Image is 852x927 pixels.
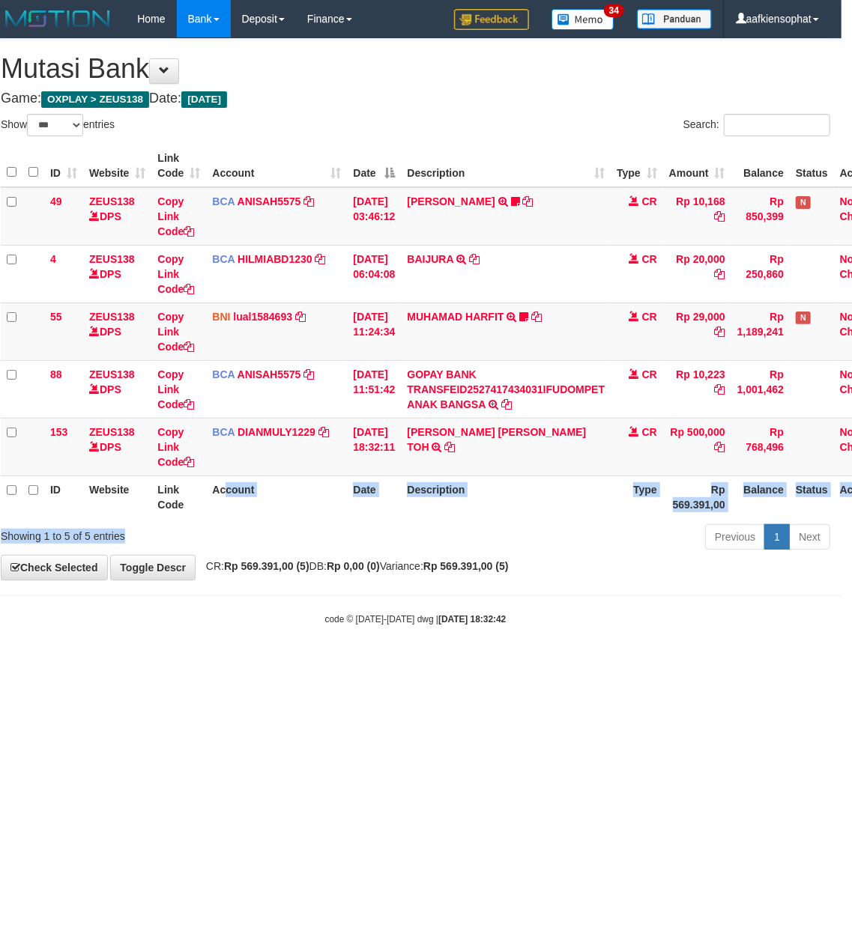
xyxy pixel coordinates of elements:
a: Previous [705,524,765,550]
a: [PERSON_NAME] [PERSON_NAME] TOH [407,426,586,453]
th: Link Code: activate to sort column ascending [151,145,206,187]
a: lual1584693 [233,311,292,323]
span: Has Note [796,311,811,324]
td: [DATE] 03:46:12 [347,187,401,246]
th: Amount: activate to sort column ascending [663,145,731,187]
span: CR [642,195,657,207]
span: [DATE] [181,91,227,108]
span: BCA [212,368,235,380]
a: HILMIABD1230 [238,253,312,265]
a: Copy Rp 20,000 to clipboard [715,268,725,280]
th: Status [790,145,834,187]
th: Link Code [151,475,206,518]
a: Copy BAIJURA to clipboard [469,253,480,265]
span: CR [642,253,657,265]
th: Website: activate to sort column ascending [83,145,151,187]
td: Rp 250,860 [731,245,790,303]
a: Copy CARINA OCTAVIA TOH to clipboard [445,441,456,453]
a: ANISAH5575 [238,368,301,380]
a: Copy INA PAUJANAH to clipboard [523,195,534,207]
span: CR [642,368,657,380]
small: code © [DATE]-[DATE] dwg | [325,614,507,624]
a: Copy Link Code [157,253,194,295]
a: Copy Link Code [157,195,194,237]
th: Date [347,475,401,518]
span: Has Note [796,196,811,209]
th: Date: activate to sort column descending [347,145,401,187]
img: Button%20Memo.svg [552,9,614,30]
span: BNI [212,311,230,323]
span: CR: DB: Variance: [199,560,509,572]
strong: Rp 0,00 (0) [327,560,380,572]
span: 34 [604,4,624,17]
td: Rp 10,168 [663,187,731,246]
span: CR [642,426,657,438]
a: ANISAH5575 [238,195,301,207]
span: OXPLAY > ZEUS138 [41,91,149,108]
td: DPS [83,360,151,418]
th: Balance [731,145,790,187]
td: Rp 850,399 [731,187,790,246]
th: Account: activate to sort column ascending [206,145,347,187]
a: BAIJURA [407,253,453,265]
span: BCA [212,195,235,207]
label: Show entries [1,114,115,136]
a: Copy Link Code [157,368,194,410]
span: BCA [212,426,235,438]
h1: Mutasi Bank [1,54,830,84]
a: Copy Link Code [157,426,194,468]
img: panduan.png [637,9,712,29]
th: Website [83,475,151,518]
th: Account [206,475,347,518]
strong: Rp 569.391,00 (5) [423,560,509,572]
a: Next [789,524,830,550]
a: Copy Link Code [157,311,194,353]
a: [PERSON_NAME] [407,195,495,207]
strong: Rp 569.391,00 (5) [224,560,309,572]
td: DPS [83,187,151,246]
td: [DATE] 11:24:34 [347,303,401,360]
span: 49 [50,195,62,207]
span: CR [642,311,657,323]
a: ZEUS138 [89,311,135,323]
strong: [DATE] 18:32:42 [438,614,506,624]
th: Status [790,475,834,518]
a: Copy Rp 29,000 to clipboard [715,326,725,338]
label: Search: [683,114,830,136]
td: Rp 20,000 [663,245,731,303]
td: DPS [83,303,151,360]
a: Toggle Descr [110,555,196,580]
a: ZEUS138 [89,426,135,438]
th: Description [401,475,611,518]
img: MOTION_logo.png [1,7,115,30]
a: Copy GOPAY BANK TRANSFEID2527417434031IFUDOMPET ANAK BANGSA to clipboard [501,398,512,410]
td: Rp 1,001,462 [731,360,790,418]
input: Search: [724,114,830,136]
a: Check Selected [1,555,108,580]
th: Description: activate to sort column ascending [401,145,611,187]
img: Feedback.jpg [454,9,529,30]
td: Rp 768,496 [731,418,790,475]
a: ZEUS138 [89,253,135,265]
span: 55 [50,311,62,323]
td: [DATE] 06:04:08 [347,245,401,303]
span: 153 [50,426,67,438]
th: Balance [731,475,790,518]
a: ZEUS138 [89,368,135,380]
a: ZEUS138 [89,195,135,207]
a: Copy DIANMULY1229 to clipboard [318,426,329,438]
td: [DATE] 18:32:11 [347,418,401,475]
a: Copy ANISAH5575 to clipboard [303,368,314,380]
td: Rp 1,189,241 [731,303,790,360]
a: MUHAMAD HARFIT [407,311,504,323]
a: 1 [764,524,790,550]
a: Copy Rp 10,168 to clipboard [715,210,725,222]
a: Copy MUHAMAD HARFIT to clipboard [531,311,542,323]
a: Copy ANISAH5575 to clipboard [303,195,314,207]
th: Type: activate to sort column ascending [611,145,663,187]
th: Rp 569.391,00 [663,475,731,518]
select: Showentries [27,114,83,136]
td: Rp 29,000 [663,303,731,360]
a: DIANMULY1229 [238,426,315,438]
h4: Game: Date: [1,91,830,106]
